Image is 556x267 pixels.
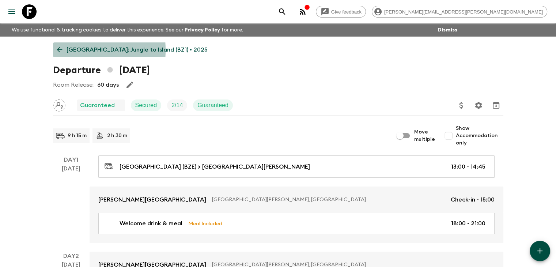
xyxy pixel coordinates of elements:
span: Give feedback [327,9,366,15]
p: We use functional & tracking cookies to deliver this experience. See our for more. [9,23,246,37]
div: Secured [131,99,162,111]
span: Show Accommodation only [456,125,503,147]
p: Secured [135,101,157,110]
span: Move multiple [414,128,435,143]
a: [GEOGRAPHIC_DATA] (BZE) > [GEOGRAPHIC_DATA][PERSON_NAME]13:00 - 14:45 [98,155,495,178]
div: Trip Fill [167,99,187,111]
p: [GEOGRAPHIC_DATA][PERSON_NAME], [GEOGRAPHIC_DATA] [212,196,445,203]
span: Assign pack leader [53,101,65,107]
p: 9 h 15 m [68,132,87,139]
h1: Departure [DATE] [53,63,150,78]
p: Guaranteed [197,101,228,110]
button: search adventures [275,4,290,19]
p: Day 2 [53,252,90,260]
button: Settings [471,98,486,113]
a: Welcome drink & mealMeal Included18:00 - 21:00 [98,213,495,234]
span: [PERSON_NAME][EMAIL_ADDRESS][PERSON_NAME][DOMAIN_NAME] [380,9,547,15]
div: [PERSON_NAME][EMAIL_ADDRESS][PERSON_NAME][DOMAIN_NAME] [372,6,547,18]
div: [DATE] [62,164,80,243]
a: Give feedback [316,6,366,18]
p: 13:00 - 14:45 [451,162,485,171]
p: Room Release: [53,80,94,89]
a: [GEOGRAPHIC_DATA]: Jungle to Island (BZ1) • 2025 [53,42,212,57]
p: [GEOGRAPHIC_DATA] (BZE) > [GEOGRAPHIC_DATA][PERSON_NAME] [120,162,310,171]
p: Check-in - 15:00 [451,195,495,204]
button: Archive (Completed, Cancelled or Unsynced Departures only) [489,98,503,113]
a: [PERSON_NAME][GEOGRAPHIC_DATA][GEOGRAPHIC_DATA][PERSON_NAME], [GEOGRAPHIC_DATA]Check-in - 15:00 [90,187,503,213]
p: 60 days [97,80,119,89]
a: Privacy Policy [185,27,220,33]
p: [GEOGRAPHIC_DATA]: Jungle to Island (BZ1) • 2025 [67,45,208,54]
p: Day 1 [53,155,90,164]
button: Dismiss [436,25,459,35]
p: 2 h 30 m [107,132,127,139]
p: 2 / 14 [171,101,183,110]
button: menu [4,4,19,19]
p: Meal Included [188,219,222,227]
p: Welcome drink & meal [120,219,182,228]
p: 18:00 - 21:00 [451,219,485,228]
p: [PERSON_NAME][GEOGRAPHIC_DATA] [98,195,206,204]
button: Update Price, Early Bird Discount and Costs [454,98,469,113]
p: Guaranteed [80,101,115,110]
